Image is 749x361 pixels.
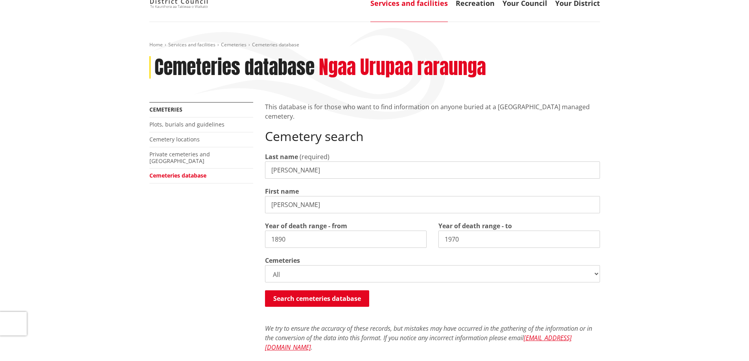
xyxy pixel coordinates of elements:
h2: Ngaa Urupaa raraunga [319,56,486,79]
label: First name [265,187,299,196]
button: Search cemeteries database [265,290,369,307]
iframe: Messenger Launcher [713,328,741,356]
a: Cemeteries database [149,172,206,179]
a: Services and facilities [168,41,215,48]
label: Cemeteries [265,256,300,265]
h1: Cemeteries database [155,56,315,79]
input: e.g. 2025 [438,231,600,248]
a: [EMAIL_ADDRESS][DOMAIN_NAME] [265,334,572,352]
a: Cemetery locations [149,136,200,143]
a: Home [149,41,163,48]
input: e.g. 1860 [265,231,427,248]
label: Last name [265,152,298,161]
a: Private cemeteries and [GEOGRAPHIC_DATA] [149,150,210,165]
label: Year of death range - from [265,221,347,231]
a: Cemeteries [149,106,182,113]
span: Cemeteries database [252,41,299,48]
label: Year of death range - to [438,221,512,231]
a: Plots, burials and guidelines [149,121,225,128]
span: (required) [300,152,329,161]
h2: Cemetery search [265,129,600,144]
em: We try to ensure the accuracy of these records, but mistakes may have occurred in the gathering o... [265,324,592,352]
nav: breadcrumb [149,42,600,48]
input: e.g. John [265,196,600,213]
a: Cemeteries [221,41,247,48]
input: e.g. Smith [265,161,600,179]
p: This database is for those who want to find information on anyone buried at a [GEOGRAPHIC_DATA] m... [265,102,600,121]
